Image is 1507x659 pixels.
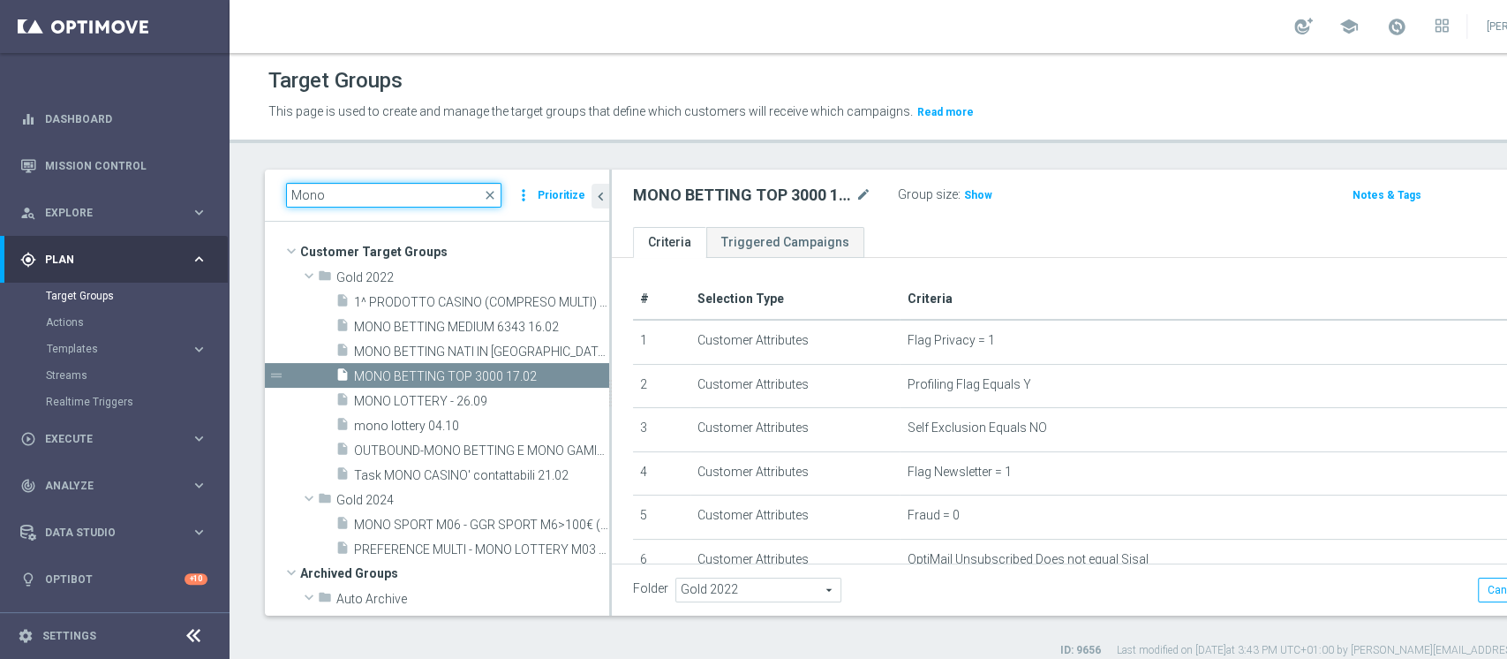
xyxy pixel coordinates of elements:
span: Explore [45,208,191,218]
input: Quick find group or folder [286,183,501,208]
label: ID: 9656 [1060,643,1101,658]
td: 4 [633,451,690,496]
td: Customer Attributes [690,320,900,364]
span: Flag Privacy = 1 [907,333,994,348]
span: Customer Target Groups [300,239,609,264]
i: insert_drive_file [335,466,350,487]
i: insert_drive_file [335,417,350,437]
i: gps_fixed [20,252,36,268]
span: Plan [45,254,191,265]
a: Realtime Triggers [46,395,184,409]
a: Target Groups [46,289,184,303]
span: This page is used to create and manage the target groups that define which customers will receive... [268,104,913,118]
span: Data Studio [45,527,191,538]
span: close [483,188,497,202]
i: insert_drive_file [335,541,350,561]
i: keyboard_arrow_right [191,430,207,447]
span: Flag Newsletter = 1 [907,465,1011,480]
i: insert_drive_file [335,318,350,338]
span: Profiling Flag Equals Y [907,377,1030,392]
span: Show [964,189,992,201]
i: play_circle_outline [20,431,36,447]
i: keyboard_arrow_right [191,341,207,358]
span: OUTBOUND-MONO BETTING E MONO GAMING IN M07 25.07 [354,443,609,458]
a: Optibot [45,556,185,602]
div: Dashboard [20,95,207,142]
i: insert_drive_file [335,392,350,413]
span: school [1339,17,1359,36]
button: play_circle_outline Execute keyboard_arrow_right [19,432,208,446]
button: Templates keyboard_arrow_right [46,342,208,356]
span: Analyze [45,481,191,491]
label: Folder [633,581,668,596]
div: Plan [20,252,191,268]
i: folder [318,491,332,511]
div: Realtime Triggers [46,389,228,415]
span: Gold 2022 [336,270,609,285]
span: Criteria [907,292,952,306]
h1: Target Groups [268,68,403,94]
i: person_search [20,205,36,221]
i: equalizer [20,111,36,127]
i: insert_drive_file [335,516,350,536]
span: MONO SPORT M06 - GGR SPORT M6&gt;100&#x20AC; (ESCLUDERE DA TUTTE LE PROMO) 01.07 [354,518,609,533]
div: Templates [47,344,191,354]
i: mode_edit [855,185,871,206]
h2: MONO BETTING TOP 3000 17.02 [633,185,852,206]
div: track_changes Analyze keyboard_arrow_right [19,479,208,493]
i: insert_drive_file [335,293,350,314]
span: Archived Groups [300,561,609,586]
i: more_vert [515,183,532,208]
div: Target Groups [46,283,228,309]
span: mono lottery 04.10 [354,419,609,434]
span: MONO BETTING TOP 3000 17.02 [354,369,609,384]
label: Group size [898,187,958,202]
a: Settings [42,631,96,641]
i: folder [318,269,332,289]
td: Customer Attributes [690,496,900,540]
i: insert_drive_file [335,367,350,388]
td: 6 [633,539,690,583]
button: lightbulb Optibot +10 [19,572,208,587]
a: Triggered Campaigns [706,227,864,258]
div: Mission Control [20,142,207,189]
span: OptiMail Unsubscribed Does not equal Sisal [907,552,1148,567]
button: Notes & Tags [1351,186,1423,205]
td: Customer Attributes [690,451,900,496]
i: keyboard_arrow_right [191,204,207,221]
td: 1 [633,320,690,364]
button: Mission Control [19,159,208,173]
button: Prioritize [535,184,588,208]
div: Optibot [20,556,207,602]
a: Mission Control [45,142,207,189]
button: person_search Explore keyboard_arrow_right [19,206,208,220]
i: keyboard_arrow_right [191,477,207,494]
td: 2 [633,364,690,408]
div: Templates [46,336,228,362]
span: MONO LOTTERY - 26.09 [354,394,609,409]
span: Templates [47,344,173,354]
button: Data Studio keyboard_arrow_right [19,526,208,540]
td: Customer Attributes [690,408,900,452]
div: Data Studio [20,525,191,541]
i: insert_drive_file [335,442,350,462]
div: Streams [46,362,228,389]
td: 5 [633,496,690,540]
div: Execute [20,431,191,447]
div: gps_fixed Plan keyboard_arrow_right [19,253,208,267]
i: lightbulb [20,572,36,587]
td: Customer Attributes [690,539,900,583]
i: keyboard_arrow_right [191,524,207,541]
th: # [633,279,690,320]
th: Selection Type [690,279,900,320]
div: equalizer Dashboard [19,112,208,126]
label: : [958,187,961,202]
td: 3 [633,408,690,452]
i: settings [18,628,34,644]
a: Streams [46,368,184,383]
